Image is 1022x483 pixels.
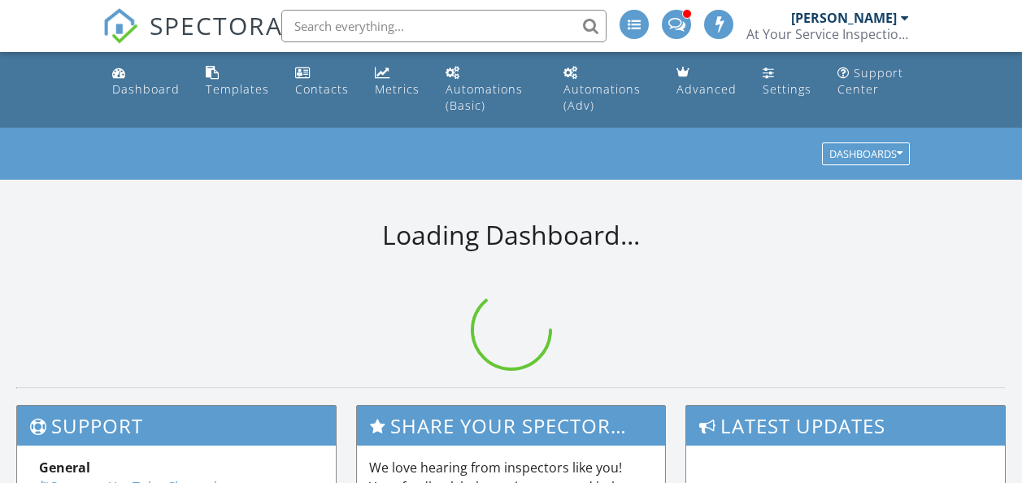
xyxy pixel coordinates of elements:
[289,59,355,105] a: Contacts
[357,406,666,446] h3: Share Your Spectora Experience
[150,8,283,42] span: SPECTORA
[837,65,903,97] div: Support Center
[112,81,180,97] div: Dashboard
[746,26,909,42] div: At Your Service Inspections LLC
[822,143,910,166] button: Dashboards
[368,59,426,105] a: Metrics
[670,59,743,105] a: Advanced
[295,81,349,97] div: Contacts
[831,59,917,105] a: Support Center
[563,81,641,113] div: Automations (Adv)
[17,406,336,446] h3: Support
[281,10,607,42] input: Search everything...
[763,81,811,97] div: Settings
[206,81,269,97] div: Templates
[439,59,545,121] a: Automations (Basic)
[676,81,737,97] div: Advanced
[102,8,138,44] img: The Best Home Inspection Software - Spectora
[375,81,420,97] div: Metrics
[791,10,897,26] div: [PERSON_NAME]
[446,81,523,113] div: Automations (Basic)
[829,149,902,160] div: Dashboards
[102,22,283,56] a: SPECTORA
[756,59,818,105] a: Settings
[106,59,186,105] a: Dashboard
[557,59,656,121] a: Automations (Advanced)
[686,406,1005,446] h3: Latest Updates
[39,459,90,476] strong: General
[199,59,276,105] a: Templates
